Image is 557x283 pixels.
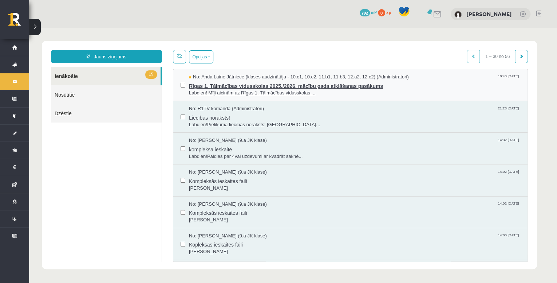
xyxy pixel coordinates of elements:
[8,13,29,31] a: Rīgas 1. Tālmācības vidusskola
[160,77,235,84] span: No: R1TV komanda (Administratori)
[22,22,133,35] a: Jauns ziņojums
[467,141,491,146] span: 14:02 [DATE]
[160,141,238,148] span: No: [PERSON_NAME] (9.a JK klase)
[451,22,486,35] span: 1 – 30 no 56
[454,11,462,18] img: Daniela Estere Smoroģina
[160,173,238,180] span: No: [PERSON_NAME] (9.a JK klase)
[22,76,133,94] a: Dzēstie
[467,173,491,178] span: 14:02 [DATE]
[160,173,491,195] a: No: [PERSON_NAME] (9.a JK klase) 14:02 [DATE] Kompleksās ieskaites faili [PERSON_NAME]
[160,116,491,125] span: kompleksā ieskaite
[467,77,491,83] span: 21:28 [DATE]
[160,109,238,116] span: No: [PERSON_NAME] (9.a JK klase)
[160,148,491,157] span: Kompleksās ieskaites faili
[378,9,385,16] span: 0
[360,9,370,16] span: 792
[160,22,184,35] button: Opcijas
[160,125,491,132] span: Labdien!Paldies par 4vai uzdevumi ar kvadrāt saknē...
[160,62,491,69] span: Labdien! Mīļi aicinām uz Rīgas 1. Tālmācības vidusskolas ...
[466,10,512,18] a: [PERSON_NAME]
[371,9,377,15] span: mP
[160,179,491,189] span: Kompleksās ieskaites faili
[160,46,380,53] span: No: Anda Laine Jātniece (klases audzinātāja - 10.c1, 10.c2, 11.b1, 11.b3, 12.a2, 12.c2) (Administ...
[160,205,491,227] a: No: [PERSON_NAME] (9.a JK klase) 14:00 [DATE] Kopleksās ieskaites faili [PERSON_NAME]
[160,157,491,164] span: [PERSON_NAME]
[160,84,491,93] span: Liecības noraksts!
[160,211,491,220] span: Kopleksās ieskaites faili
[160,205,238,212] span: No: [PERSON_NAME] (9.a JK klase)
[160,53,491,62] span: Rīgas 1. Tālmācības vidusskolas 2025./2026. mācību gada atklāšanas pasākums
[160,93,491,100] span: Labdien!Pielikumā liecības noraksts! [GEOGRAPHIC_DATA]...
[160,109,491,132] a: No: [PERSON_NAME] (9.a JK klase) 14:32 [DATE] kompleksā ieskaite Labdien!Paldies par 4vai uzdevum...
[22,57,133,76] a: Nosūtītie
[160,220,491,227] span: [PERSON_NAME]
[160,77,491,100] a: No: R1TV komanda (Administratori) 21:28 [DATE] Liecības noraksts! Labdien!Pielikumā liecības nora...
[386,9,391,15] span: xp
[160,141,491,163] a: No: [PERSON_NAME] (9.a JK klase) 14:02 [DATE] Kompleksās ieskaites faili [PERSON_NAME]
[22,39,131,57] a: 15Ienākošie
[467,46,491,51] span: 10:43 [DATE]
[116,42,128,51] span: 15
[467,109,491,115] span: 14:32 [DATE]
[160,189,491,195] span: [PERSON_NAME]
[160,46,491,68] a: No: Anda Laine Jātniece (klases audzinātāja - 10.c1, 10.c2, 11.b1, 11.b3, 12.a2, 12.c2) (Administ...
[467,205,491,210] span: 14:00 [DATE]
[360,9,377,15] a: 792 mP
[378,9,395,15] a: 0 xp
